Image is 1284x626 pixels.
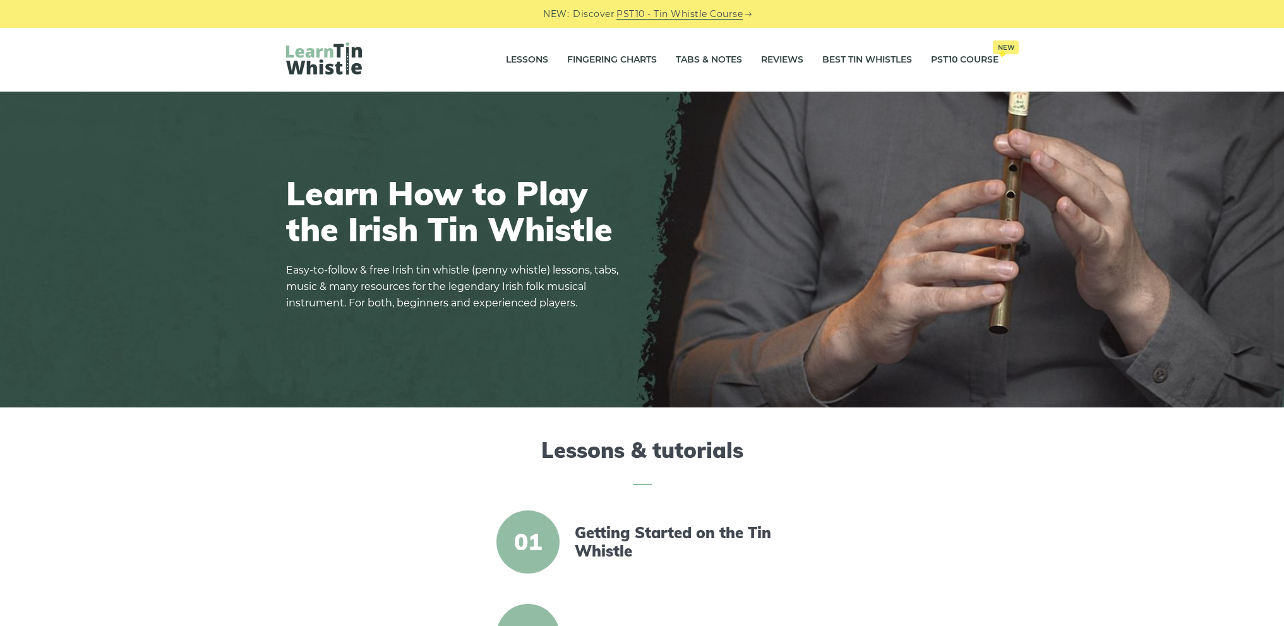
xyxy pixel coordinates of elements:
[822,44,912,76] a: Best Tin Whistles
[286,438,999,485] h2: Lessons & tutorials
[993,40,1019,54] span: New
[567,44,657,76] a: Fingering Charts
[286,42,362,75] img: LearnTinWhistle.com
[286,175,627,247] h1: Learn How to Play the Irish Tin Whistle
[506,44,548,76] a: Lessons
[676,44,742,76] a: Tabs & Notes
[286,262,627,311] p: Easy-to-follow & free Irish tin whistle (penny whistle) lessons, tabs, music & many resources for...
[496,510,560,574] span: 01
[761,44,803,76] a: Reviews
[931,44,999,76] a: PST10 CourseNew
[575,524,792,560] a: Getting Started on the Tin Whistle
